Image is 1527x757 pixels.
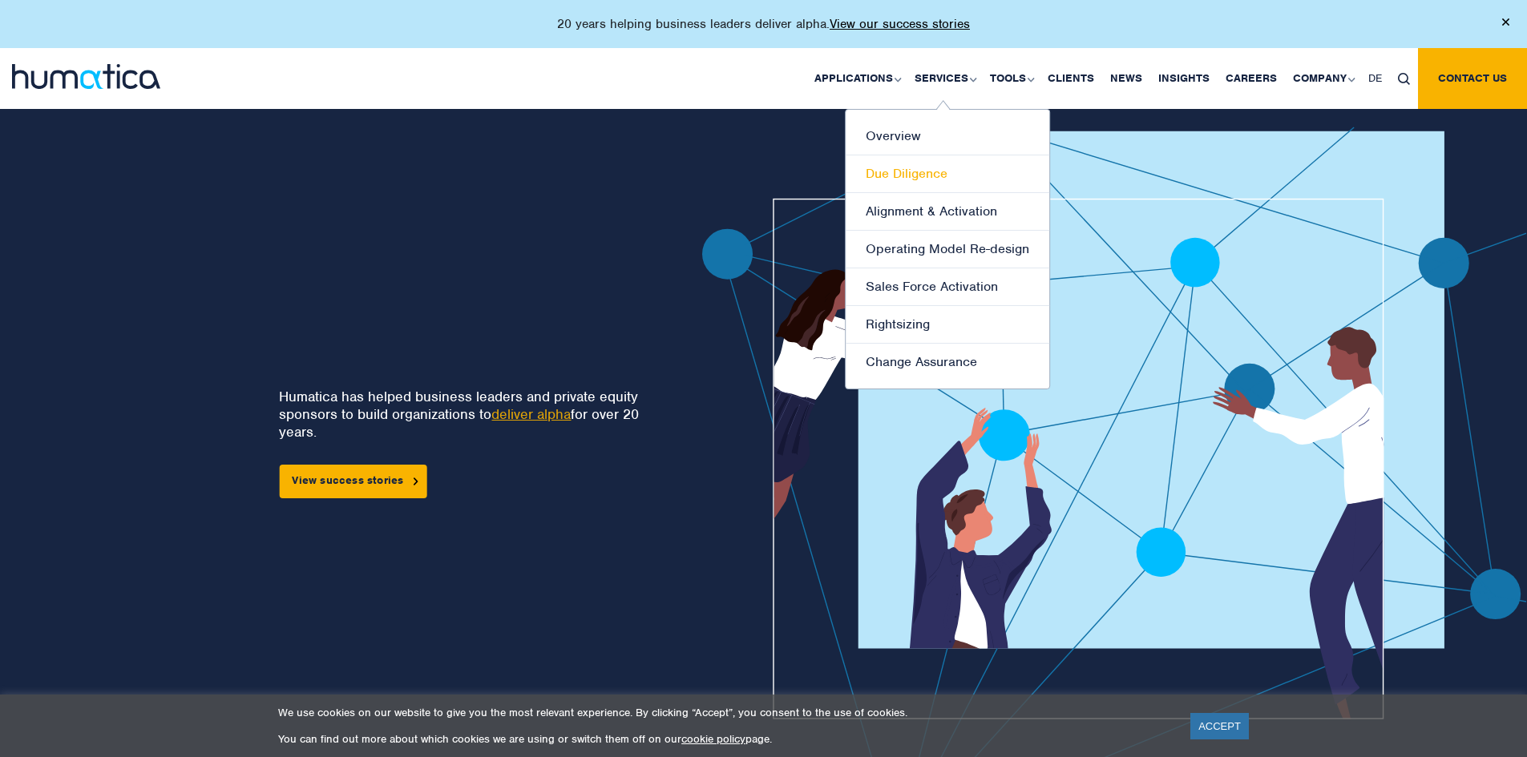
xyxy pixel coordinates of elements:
[1398,73,1410,85] img: search_icon
[806,48,907,109] a: Applications
[846,268,1049,306] a: Sales Force Activation
[557,16,970,32] p: 20 years helping business leaders deliver alpha.
[1102,48,1150,109] a: News
[1360,48,1390,109] a: DE
[907,48,982,109] a: Services
[1368,71,1382,85] span: DE
[846,155,1049,193] a: Due Diligence
[982,48,1040,109] a: Tools
[1418,48,1527,109] a: Contact us
[1218,48,1285,109] a: Careers
[830,16,970,32] a: View our success stories
[1285,48,1360,109] a: Company
[279,388,650,441] p: Humatica has helped business leaders and private equity sponsors to build organizations to for ov...
[846,344,1049,381] a: Change Assurance
[1040,48,1102,109] a: Clients
[1190,713,1249,739] a: ACCEPT
[681,732,745,746] a: cookie policy
[846,118,1049,155] a: Overview
[278,732,1170,746] p: You can find out more about which cookies we are using or switch them off on our page.
[491,405,571,423] a: deliver alpha
[279,465,426,498] a: View success stories
[278,706,1170,719] p: We use cookies on our website to give you the most relevant experience. By clicking “Accept”, you...
[846,193,1049,231] a: Alignment & Activation
[846,306,1049,344] a: Rightsizing
[1150,48,1218,109] a: Insights
[414,477,418,485] img: arrowicon
[12,64,160,89] img: logo
[846,231,1049,268] a: Operating Model Re-design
